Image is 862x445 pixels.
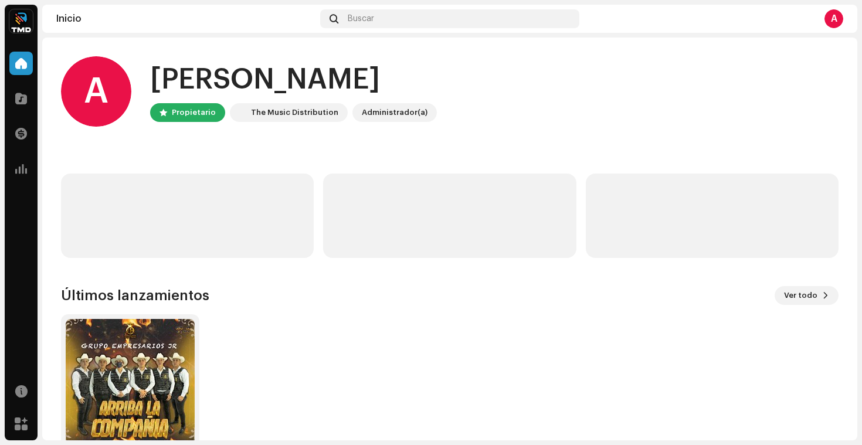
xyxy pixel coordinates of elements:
[232,106,246,120] img: 622bc8f8-b98b-49b5-8c6c-3a84fb01c0a0
[61,286,209,305] h3: Últimos lanzamientos
[172,106,216,120] div: Propietario
[775,286,839,305] button: Ver todo
[824,9,843,28] div: A
[348,14,374,23] span: Buscar
[362,106,427,120] div: Administrador(a)
[56,14,315,23] div: Inicio
[9,9,33,33] img: 622bc8f8-b98b-49b5-8c6c-3a84fb01c0a0
[784,284,817,307] span: Ver todo
[61,56,131,127] div: A
[150,61,437,98] div: [PERSON_NAME]
[251,106,338,120] div: The Music Distribution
